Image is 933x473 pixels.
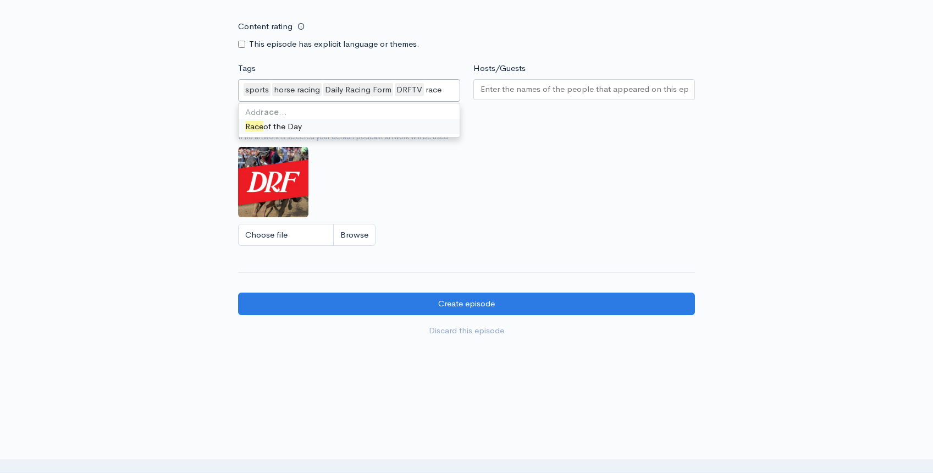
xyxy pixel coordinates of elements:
[272,83,322,97] div: horse racing
[395,83,424,97] div: DRFTV
[245,121,263,131] span: Race
[244,83,270,97] div: sports
[323,83,393,97] div: Daily Racing Form
[239,106,460,119] div: Add …
[238,320,695,342] a: Discard this episode
[238,131,695,142] small: If no artwork is selected your default podcast artwork will be used
[238,293,695,315] input: Create episode
[239,119,460,135] div: of the Day
[481,83,688,96] input: Enter the names of the people that appeared on this episode
[473,62,526,75] label: Hosts/Guests
[249,38,419,51] label: This episode has explicit language or themes.
[261,107,279,117] strong: race
[238,15,292,38] label: Content rating
[238,62,256,75] label: Tags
